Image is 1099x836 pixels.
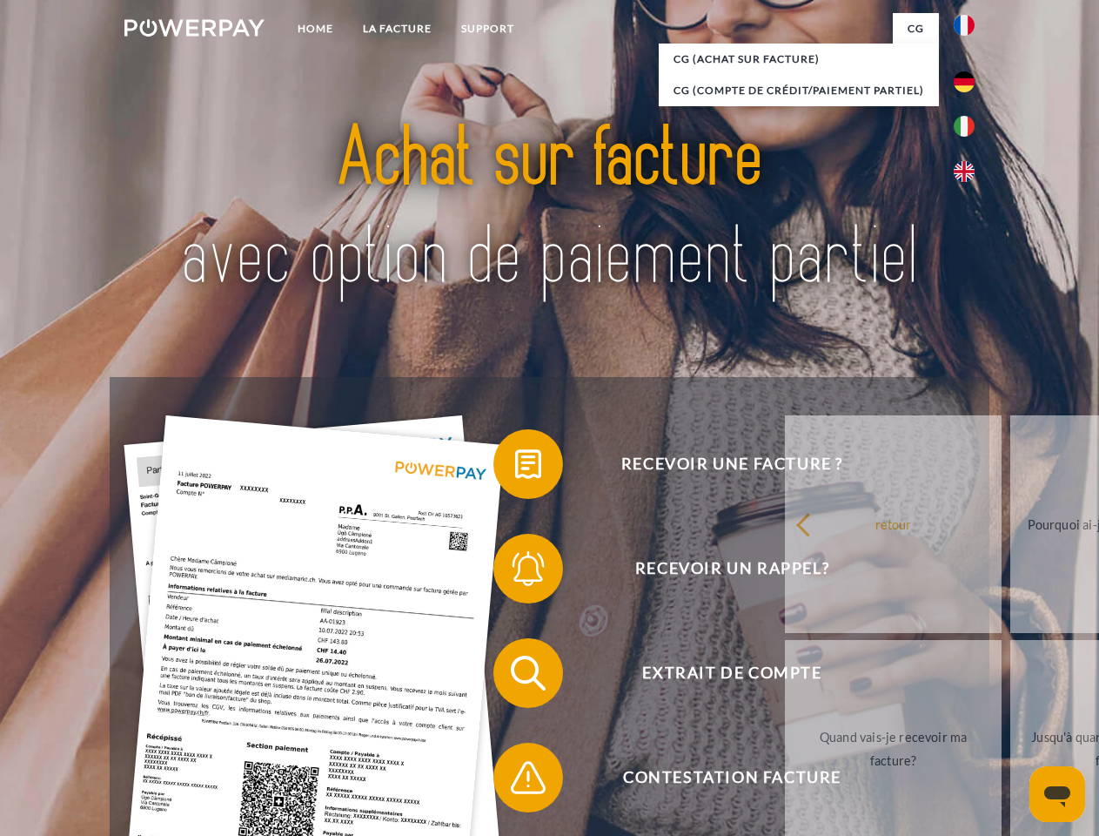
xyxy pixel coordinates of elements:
button: Recevoir un rappel? [493,534,946,603]
img: qb_bill.svg [506,442,550,486]
img: logo-powerpay-white.svg [124,19,265,37]
div: Quand vais-je recevoir ma facture? [795,725,991,772]
a: CG [893,13,939,44]
a: CG (Compte de crédit/paiement partiel) [659,75,939,106]
button: Contestation Facture [493,743,946,812]
img: it [954,116,975,137]
img: title-powerpay_fr.svg [166,84,933,334]
img: en [954,161,975,182]
button: Recevoir une facture ? [493,429,946,499]
span: Extrait de compte [519,638,945,708]
a: LA FACTURE [348,13,446,44]
a: Home [283,13,348,44]
span: Contestation Facture [519,743,945,812]
iframe: Bouton de lancement de la fenêtre de messagerie [1029,766,1085,822]
img: qb_bell.svg [506,547,550,590]
img: de [954,71,975,92]
span: Recevoir une facture ? [519,429,945,499]
img: qb_search.svg [506,651,550,695]
img: fr [954,15,975,36]
div: retour [795,512,991,536]
button: Extrait de compte [493,638,946,708]
span: Recevoir un rappel? [519,534,945,603]
a: Support [446,13,529,44]
img: qb_warning.svg [506,756,550,799]
a: CG (achat sur facture) [659,44,939,75]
